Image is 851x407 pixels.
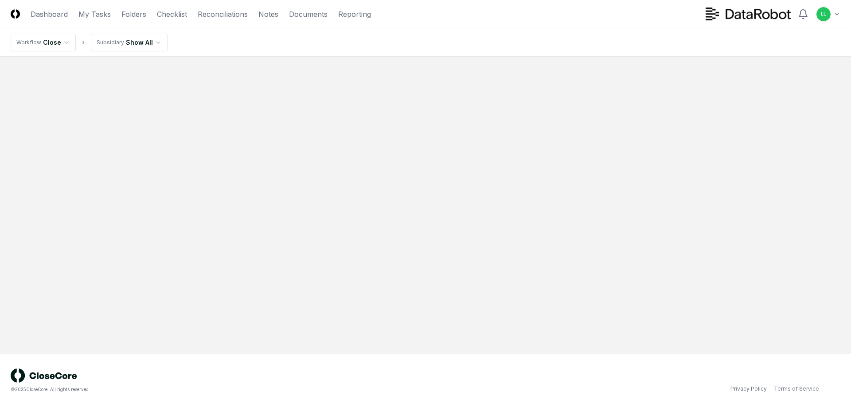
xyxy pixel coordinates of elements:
[78,9,111,19] a: My Tasks
[11,34,168,51] nav: breadcrumb
[157,9,187,19] a: Checklist
[11,368,77,383] img: logo
[774,385,819,393] a: Terms of Service
[16,39,41,47] div: Workflow
[258,9,278,19] a: Notes
[97,39,124,47] div: Subsidiary
[816,6,831,22] button: LL
[198,9,248,19] a: Reconciliations
[121,9,146,19] a: Folders
[338,9,371,19] a: Reporting
[706,8,791,20] img: DataRobot logo
[11,386,425,393] div: © 2025 CloseCore. All rights reserved.
[11,9,20,19] img: Logo
[31,9,68,19] a: Dashboard
[289,9,328,19] a: Documents
[821,11,826,17] span: LL
[730,385,767,393] a: Privacy Policy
